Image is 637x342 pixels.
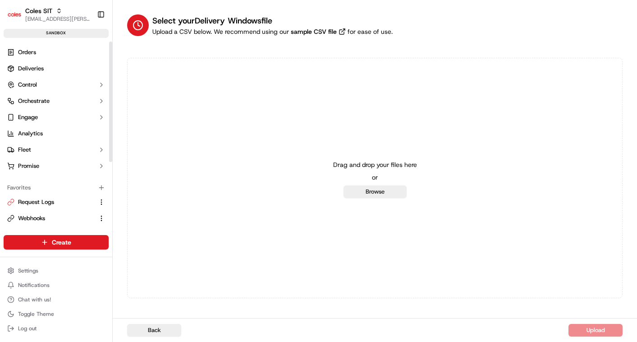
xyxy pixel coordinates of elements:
button: Settings [4,264,109,277]
img: Coles SIT [7,7,22,22]
span: Request Logs [18,198,54,206]
button: Orchestrate [4,94,109,108]
a: Deliveries [4,61,109,76]
div: Upload a CSV below. We recommend using our for ease of use. [152,27,393,36]
span: Webhooks [18,214,45,222]
button: Fleet [4,143,109,157]
span: Orders [18,48,36,56]
span: Orchestrate [18,97,50,105]
button: Toggle Theme [4,308,109,320]
span: Toggle Theme [18,310,54,318]
span: Settings [18,267,38,274]
span: Deliveries [18,65,44,73]
span: Notifications [18,282,50,289]
a: sample CSV file [289,27,348,36]
a: Webhooks [7,214,94,222]
div: sandbox [4,29,109,38]
button: Chat with us! [4,293,109,306]
button: Promise [4,159,109,173]
a: Analytics [4,126,109,141]
div: Favorites [4,180,109,195]
p: or [372,173,378,182]
button: Engage [4,110,109,125]
button: Browse [344,185,407,198]
a: Request Logs [7,198,94,206]
span: Control [18,81,37,89]
span: Analytics [18,129,43,138]
p: Drag and drop your files here [333,160,417,169]
button: Control [4,78,109,92]
button: Request Logs [4,195,109,209]
button: Back [127,324,181,337]
button: Notifications [4,279,109,291]
a: Orders [4,45,109,60]
button: Coles SITColes SIT[EMAIL_ADDRESS][PERSON_NAME][PERSON_NAME][DOMAIN_NAME] [4,4,93,25]
button: Log out [4,322,109,335]
span: Chat with us! [18,296,51,303]
span: Create [52,238,71,247]
button: Create [4,235,109,250]
h1: Select your Delivery Windows file [152,14,393,27]
span: Log out [18,325,37,332]
button: Coles SIT [25,6,52,15]
button: [EMAIL_ADDRESS][PERSON_NAME][PERSON_NAME][DOMAIN_NAME] [25,15,90,23]
button: Webhooks [4,211,109,226]
span: Promise [18,162,39,170]
span: Fleet [18,146,31,154]
span: Engage [18,113,38,121]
